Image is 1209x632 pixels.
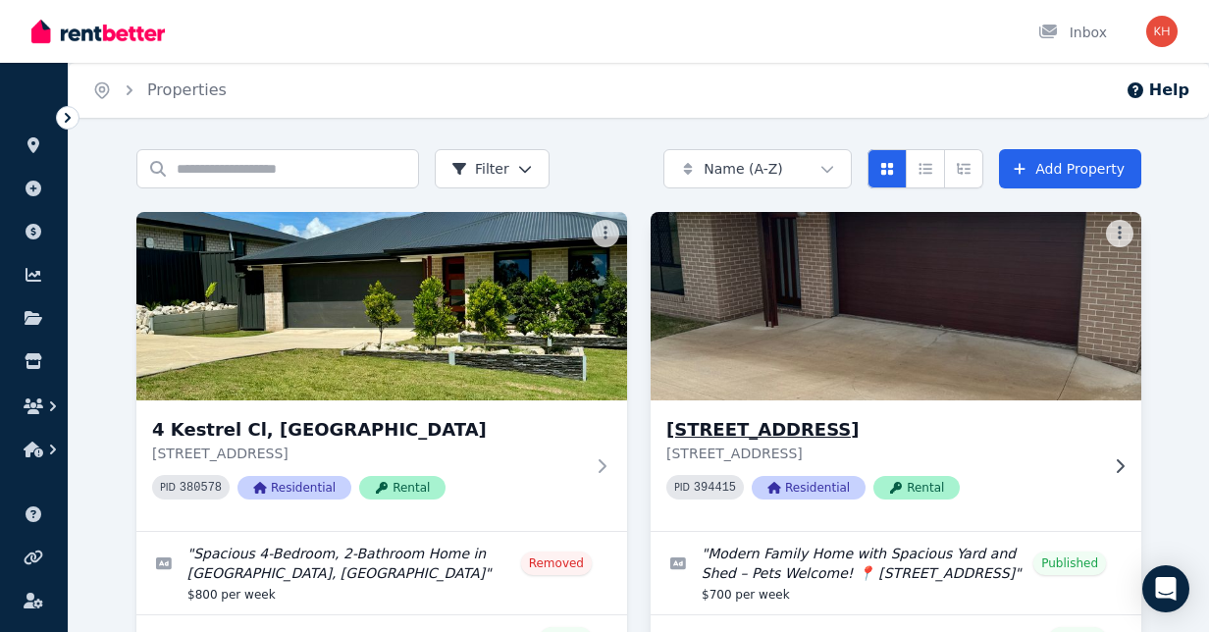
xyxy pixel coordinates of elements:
button: Compact list view [906,149,945,188]
a: Edit listing: Spacious 4-Bedroom, 2-Bathroom Home in Southside, Gympie [136,532,627,614]
h3: [STREET_ADDRESS] [666,416,1098,444]
p: [STREET_ADDRESS] [152,444,584,463]
a: Edit listing: Modern Family Home with Spacious Yard and Shed – Pets Welcome! 📍 24 Pandanus Street... [651,532,1141,614]
a: Properties [147,80,227,99]
span: Residential [752,476,866,500]
nav: Breadcrumb [69,63,250,118]
h3: 4 Kestrel Cl, [GEOGRAPHIC_DATA] [152,416,584,444]
button: Filter [435,149,550,188]
button: Help [1126,79,1189,102]
div: View options [867,149,983,188]
button: Expanded list view [944,149,983,188]
p: [STREET_ADDRESS] [666,444,1098,463]
code: 380578 [180,481,222,495]
span: Filter [451,159,509,179]
img: 4 Kestrel Cl, Southside [136,212,627,400]
button: More options [1106,220,1133,247]
img: 24 Pandanus St, Gympie [639,207,1154,405]
span: Rental [873,476,960,500]
div: Inbox [1038,23,1107,42]
button: Card view [867,149,907,188]
small: PID [674,482,690,493]
div: Open Intercom Messenger [1142,565,1189,612]
img: kyle hughes [1146,16,1178,47]
img: RentBetter [31,17,165,46]
small: PID [160,482,176,493]
button: More options [592,220,619,247]
a: Add Property [999,149,1141,188]
span: Rental [359,476,446,500]
span: Name (A-Z) [704,159,783,179]
a: 24 Pandanus St, Gympie[STREET_ADDRESS][STREET_ADDRESS]PID 394415ResidentialRental [651,212,1141,531]
a: 4 Kestrel Cl, Southside4 Kestrel Cl, [GEOGRAPHIC_DATA][STREET_ADDRESS]PID 380578ResidentialRental [136,212,627,531]
button: Name (A-Z) [663,149,852,188]
span: Residential [237,476,351,500]
code: 394415 [694,481,736,495]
